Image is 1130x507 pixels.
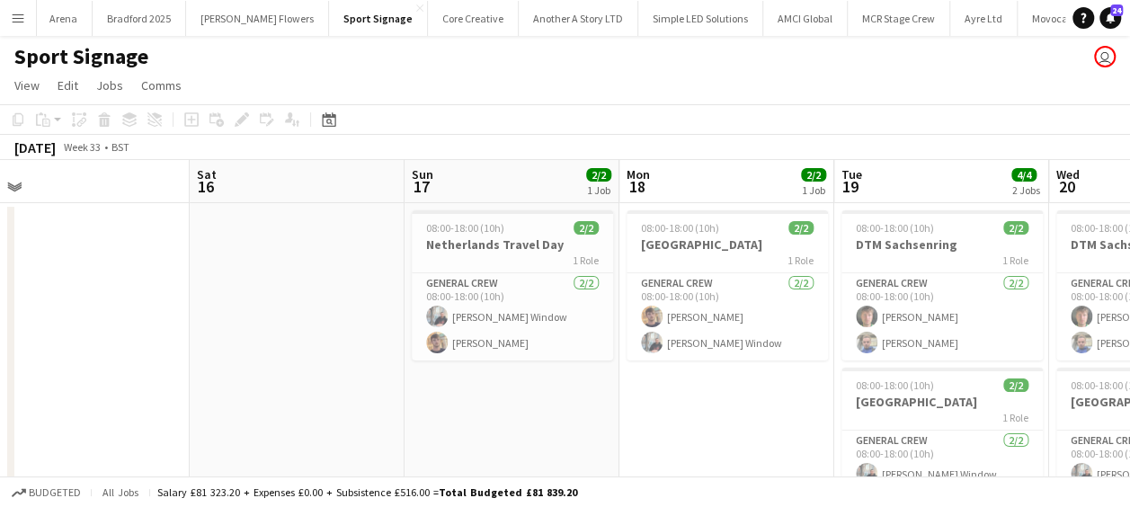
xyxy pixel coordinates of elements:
span: Comms [141,77,182,93]
a: View [7,74,47,97]
span: Jobs [96,77,123,93]
span: Week 33 [59,140,104,154]
button: MCR Stage Crew [848,1,950,36]
button: Bradford 2025 [93,1,186,36]
button: Sport Signage [329,1,428,36]
a: 24 [1099,7,1121,29]
span: Edit [58,77,78,93]
span: All jobs [99,485,142,499]
button: AMCI Global [763,1,848,36]
span: 24 [1110,4,1123,16]
h1: Sport Signage [14,43,148,70]
span: Budgeted [29,486,81,499]
button: Core Creative [428,1,519,36]
app-user-avatar: Dominic Riley [1094,46,1116,67]
button: Another A Story LTD [519,1,638,36]
button: Movocast LTD [1018,1,1111,36]
button: Budgeted [9,483,84,503]
div: BST [111,140,129,154]
span: View [14,77,40,93]
button: [PERSON_NAME] Flowers [186,1,329,36]
button: Simple LED Solutions [638,1,763,36]
div: Salary £81 323.20 + Expenses £0.00 + Subsistence £516.00 = [157,485,577,499]
a: Jobs [89,74,130,97]
a: Comms [134,74,189,97]
div: [DATE] [14,138,56,156]
button: Arena [35,1,93,36]
span: Total Budgeted £81 839.20 [439,485,577,499]
a: Edit [50,74,85,97]
button: Ayre Ltd [950,1,1018,36]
